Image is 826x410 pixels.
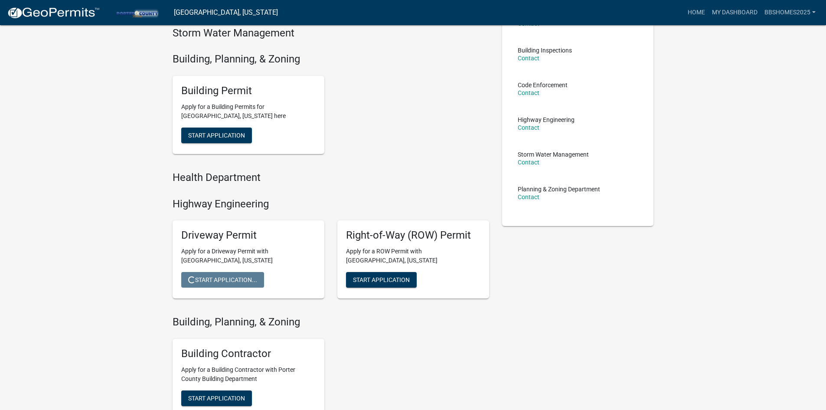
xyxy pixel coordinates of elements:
[188,276,257,283] span: Start Application...
[181,348,316,360] h5: Building Contractor
[518,117,575,123] p: Highway Engineering
[518,82,568,88] p: Code Enforcement
[518,194,539,200] a: Contact
[518,55,539,62] a: Contact
[181,247,316,265] p: Apply for a Driveway Permit with [GEOGRAPHIC_DATA], [US_STATE]
[518,151,589,157] p: Storm Water Management
[188,131,245,138] span: Start Application
[173,171,489,184] h4: Health Department
[761,4,819,21] a: BBSHOMES2025
[518,186,600,192] p: Planning & Zoning Department
[518,159,539,166] a: Contact
[188,394,245,401] span: Start Application
[181,390,252,406] button: Start Application
[173,316,489,328] h4: Building, Planning, & Zoning
[518,47,572,53] p: Building Inspections
[353,276,410,283] span: Start Application
[181,128,252,143] button: Start Application
[173,53,489,66] h4: Building, Planning, & Zoning
[346,247,480,265] p: Apply for a ROW Permit with [GEOGRAPHIC_DATA], [US_STATE]
[708,4,761,21] a: My Dashboard
[181,365,316,384] p: Apply for a Building Contractor with Porter County Building Department
[174,5,278,20] a: [GEOGRAPHIC_DATA], [US_STATE]
[107,7,167,18] img: Porter County, Indiana
[346,272,417,288] button: Start Application
[181,102,316,121] p: Apply for a Building Permits for [GEOGRAPHIC_DATA], [US_STATE] here
[173,198,489,210] h4: Highway Engineering
[181,85,316,97] h5: Building Permit
[181,229,316,242] h5: Driveway Permit
[518,124,539,131] a: Contact
[346,229,480,242] h5: Right-of-Way (ROW) Permit
[181,272,264,288] button: Start Application...
[173,27,489,39] h4: Storm Water Management
[684,4,708,21] a: Home
[518,89,539,96] a: Contact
